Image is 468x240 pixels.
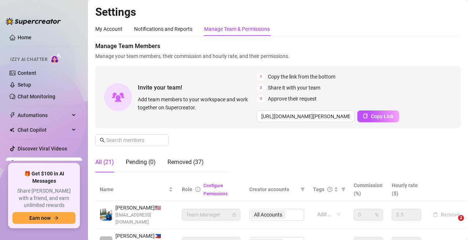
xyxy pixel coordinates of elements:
[10,127,14,132] img: Chat Copilot
[95,178,177,201] th: Name
[29,215,51,221] span: Earn now
[357,110,399,122] button: Copy Link
[204,25,270,33] div: Manage Team & Permissions
[115,212,173,226] span: [EMAIL_ADDRESS][DOMAIN_NAME]
[12,212,75,224] button: Earn nowarrow-right
[299,184,306,195] span: filter
[268,95,317,103] span: Approve their request
[12,188,75,209] span: Share [PERSON_NAME] with a friend, and earn unlimited rewards
[301,187,305,192] span: filter
[100,208,112,221] img: Emad Ataei
[95,42,461,51] span: Manage Team Members
[257,95,265,103] span: 3
[100,138,105,143] span: search
[18,94,55,99] a: Chat Monitoring
[268,84,320,92] span: Share it with your team
[327,187,332,192] span: question-circle
[138,83,257,92] span: Invite your team!
[443,215,461,233] iframe: Intercom live chat
[363,113,368,119] span: copy
[458,215,464,221] span: 2
[18,82,31,88] a: Setup
[195,187,200,192] span: info-circle
[115,232,173,240] span: [PERSON_NAME] 🇵🇭
[18,34,32,40] a: Home
[313,185,324,193] span: Tags
[138,95,254,112] span: Add team members to your workspace and work together on Supercreator.
[18,109,70,121] span: Automations
[54,215,59,221] span: arrow-right
[100,185,167,193] span: Name
[106,136,158,144] input: Search members
[232,212,236,217] span: lock
[387,178,425,201] th: Hourly rate ($)
[182,186,192,192] span: Role
[134,25,192,33] div: Notifications and Reports
[186,209,236,220] span: Team Manager
[249,185,298,193] span: Creator accounts
[18,146,67,152] a: Discover Viral Videos
[95,25,122,33] div: My Account
[10,112,15,118] span: thunderbolt
[203,183,228,196] a: Configure Permissions
[341,187,346,192] span: filter
[126,158,156,167] div: Pending (0)
[50,53,62,64] img: AI Chatter
[349,178,387,201] th: Commission (%)
[12,170,75,185] span: 🎁 Get $100 in AI Messages
[371,113,394,119] span: Copy Link
[10,56,47,63] span: Izzy AI Chatter
[18,124,70,136] span: Chat Copilot
[95,158,114,167] div: All (21)
[6,18,61,25] img: logo-BBDzfeDw.svg
[340,184,347,195] span: filter
[257,73,265,81] span: 1
[167,158,204,167] div: Removed (37)
[257,84,265,92] span: 2
[268,73,335,81] span: Copy the link from the bottom
[430,210,463,219] button: Remove
[18,70,36,76] a: Content
[95,52,461,60] span: Manage your team members, their commission and hourly rate, and their permissions.
[115,204,173,212] span: [PERSON_NAME] 🇺🇸
[95,5,461,19] h2: Settings
[18,160,37,166] a: Settings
